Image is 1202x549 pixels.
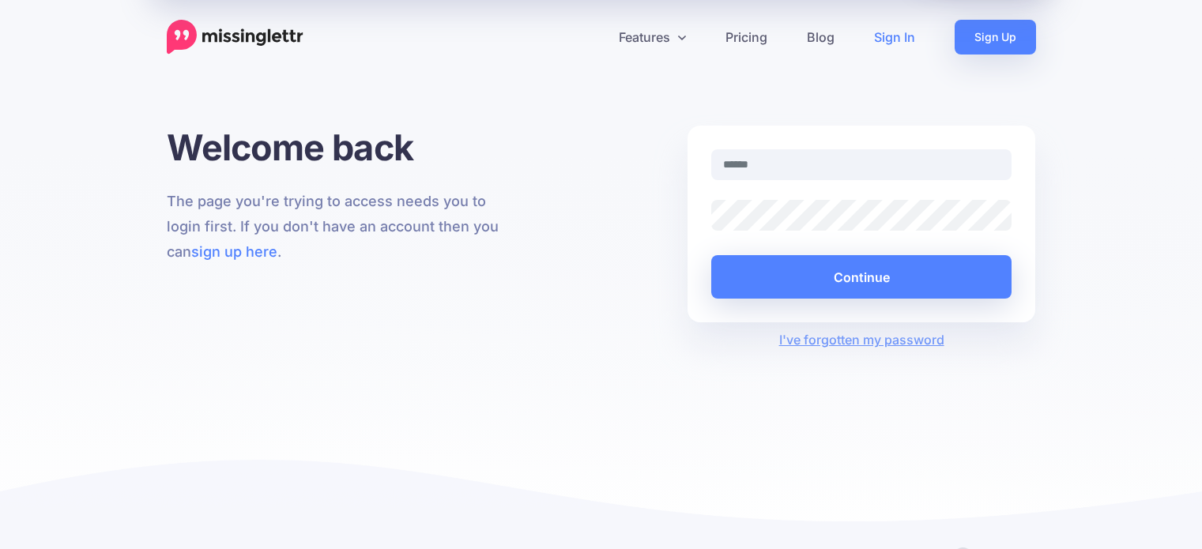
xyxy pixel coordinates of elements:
[706,20,787,55] a: Pricing
[167,126,515,169] h1: Welcome back
[779,332,944,348] a: I've forgotten my password
[711,255,1012,299] button: Continue
[787,20,854,55] a: Blog
[955,20,1036,55] a: Sign Up
[191,243,277,260] a: sign up here
[167,189,515,265] p: The page you're trying to access needs you to login first. If you don't have an account then you ...
[599,20,706,55] a: Features
[854,20,935,55] a: Sign In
